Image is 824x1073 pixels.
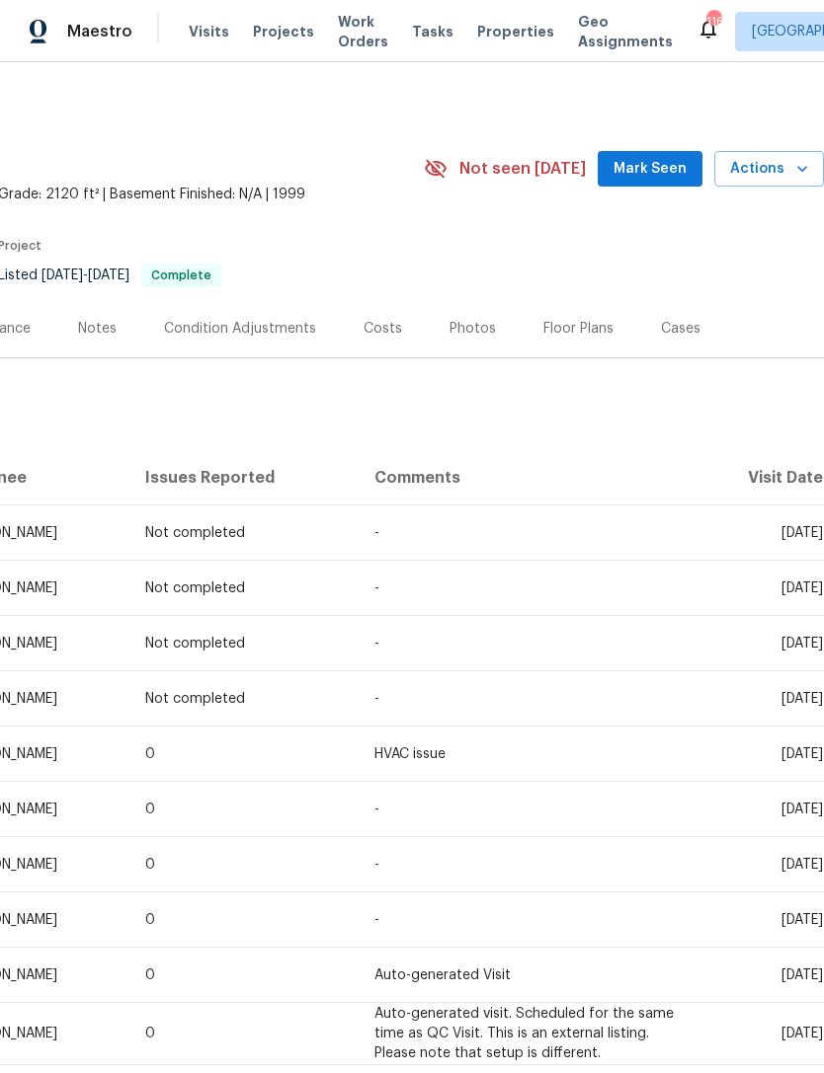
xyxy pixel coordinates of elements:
span: 0 [145,913,155,927]
span: [DATE] [782,968,823,982]
th: Issues Reported [129,450,358,505]
span: Not seen [DATE] [459,159,586,179]
div: Photos [450,319,496,339]
span: 0 [145,747,155,761]
button: Mark Seen [598,151,702,188]
span: [DATE] [41,268,83,282]
div: Costs [364,319,402,339]
span: 0 [145,968,155,982]
span: 0 [145,858,155,872]
div: Notes [78,319,117,339]
span: - [374,581,379,595]
span: [DATE] [782,637,823,651]
span: [DATE] [782,803,823,816]
div: 116 [706,12,720,32]
div: Cases [661,319,700,339]
span: [DATE] [782,747,823,761]
span: 0 [145,803,155,816]
span: Not completed [145,581,245,595]
span: Properties [477,22,554,41]
span: Auto-generated visit. Scheduled for the same time as QC Visit. This is an external listing. Pleas... [374,1007,674,1060]
span: - [41,268,129,282]
span: - [374,692,379,706]
span: [DATE] [782,581,823,595]
span: - [374,858,379,872]
span: - [374,526,379,540]
span: Complete [143,269,219,281]
span: Work Orders [338,12,388,51]
div: Condition Adjustments [164,319,316,339]
button: Actions [714,151,824,188]
span: [DATE] [782,913,823,927]
span: Visits [189,22,229,41]
span: [DATE] [782,526,823,540]
span: - [374,913,379,927]
span: Maestro [67,22,132,41]
span: - [374,803,379,816]
span: - [374,637,379,651]
span: [DATE] [88,268,129,282]
span: Actions [730,157,808,182]
span: Mark Seen [614,157,687,182]
th: Comments [359,450,694,505]
th: Visit Date [694,450,824,505]
span: Tasks [412,25,453,38]
span: Not completed [145,526,245,540]
span: Not completed [145,637,245,651]
span: [DATE] [782,692,823,706]
span: 0 [145,1027,155,1040]
div: Floor Plans [543,319,614,339]
span: Projects [253,22,314,41]
span: HVAC issue [374,747,446,761]
span: [DATE] [782,858,823,872]
span: Auto-generated Visit [374,968,511,982]
span: Geo Assignments [578,12,673,51]
span: [DATE] [782,1027,823,1040]
span: Not completed [145,692,245,706]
